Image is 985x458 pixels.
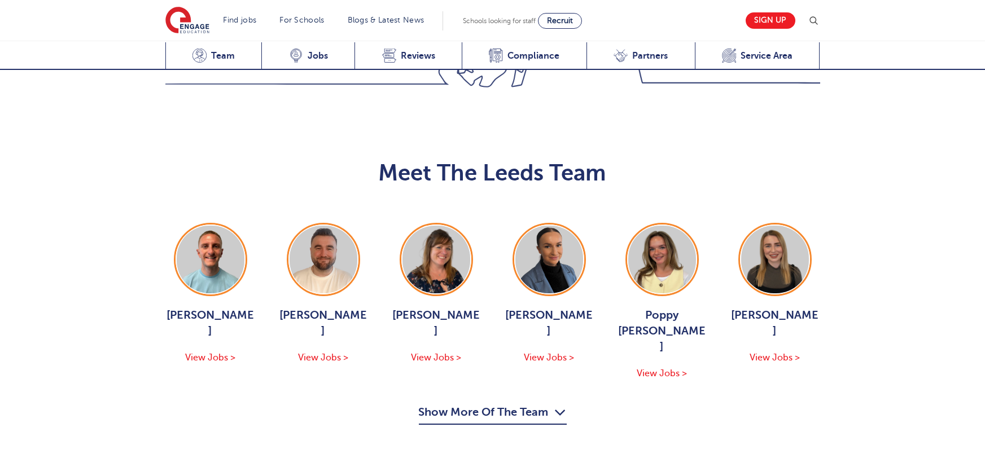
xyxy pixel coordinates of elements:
span: [PERSON_NAME] [504,307,594,339]
span: Compliance [507,50,559,61]
span: [PERSON_NAME] [391,307,481,339]
button: Show More Of The Team [419,403,567,425]
a: [PERSON_NAME] View Jobs > [504,223,594,365]
span: [PERSON_NAME] [730,307,820,339]
a: Find jobs [224,16,257,24]
a: Recruit [538,13,582,29]
img: Holly Johnson [515,226,583,293]
span: Schools looking for staff [463,17,536,25]
span: Reviews [401,50,435,61]
a: Reviews [354,42,462,70]
a: Jobs [261,42,354,70]
span: [PERSON_NAME] [278,307,369,339]
span: Recruit [547,16,573,25]
span: Jobs [308,50,328,61]
a: Sign up [746,12,795,29]
span: Service Area [741,50,793,61]
span: View Jobs > [524,353,574,363]
span: Team [211,50,235,61]
span: View Jobs > [637,368,687,378]
img: Engage Education [165,7,209,35]
span: View Jobs > [185,353,235,363]
a: [PERSON_NAME] View Jobs > [730,223,820,365]
a: [PERSON_NAME] View Jobs > [165,223,256,365]
a: Compliance [462,42,586,70]
img: George Dignam [177,226,244,293]
a: Service Area [695,42,820,70]
img: Layla McCosker [741,226,809,293]
span: View Jobs > [298,353,348,363]
span: [PERSON_NAME] [165,307,256,339]
img: Joanne Wright [402,226,470,293]
span: Poppy [PERSON_NAME] [617,307,707,355]
a: Poppy [PERSON_NAME] View Jobs > [617,223,707,381]
a: Team [165,42,262,70]
a: Partners [586,42,695,70]
a: Blogs & Latest News [348,16,424,24]
img: Chris Rushton [290,226,357,293]
span: View Jobs > [411,353,461,363]
a: [PERSON_NAME] View Jobs > [278,223,369,365]
img: Poppy Burnside [628,226,696,293]
span: View Jobs > [750,353,800,363]
a: [PERSON_NAME] View Jobs > [391,223,481,365]
h2: Meet The Leeds Team [165,160,820,187]
span: Partners [632,50,668,61]
a: For Schools [279,16,324,24]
